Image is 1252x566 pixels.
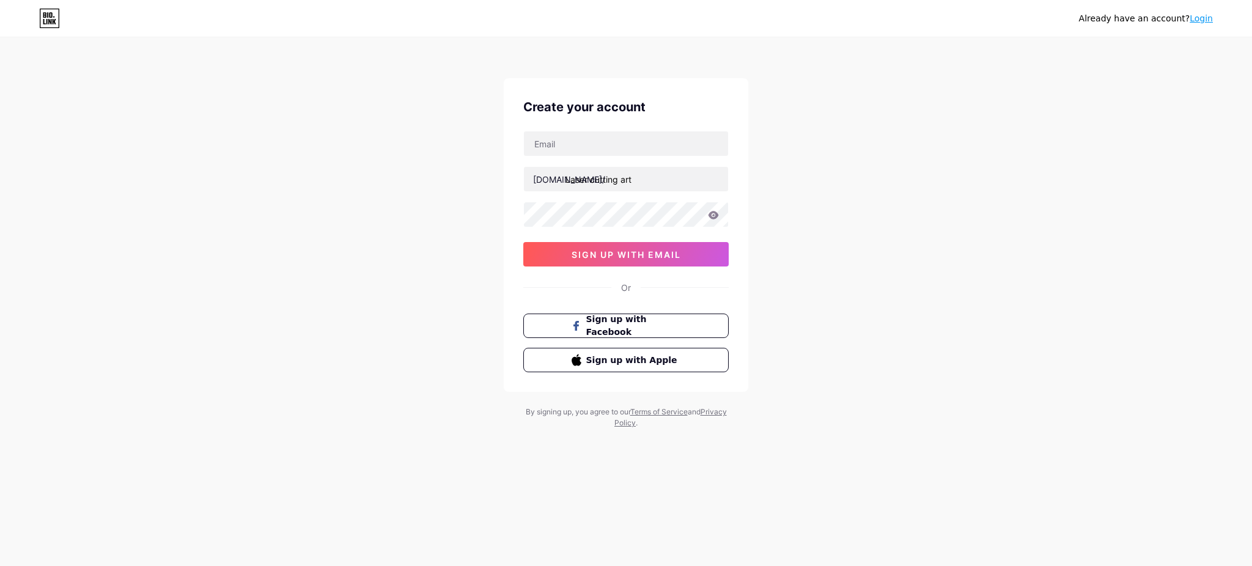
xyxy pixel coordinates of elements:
button: Sign up with Facebook [523,314,729,338]
input: Email [524,131,728,156]
div: [DOMAIN_NAME]/ [533,173,605,186]
button: Sign up with Apple [523,348,729,372]
a: Login [1190,13,1213,23]
div: Create your account [523,98,729,116]
span: sign up with email [572,249,681,260]
div: Or [621,281,631,294]
div: Already have an account? [1079,12,1213,25]
button: sign up with email [523,242,729,266]
span: Sign up with Apple [586,354,681,367]
span: Sign up with Facebook [586,313,681,339]
div: By signing up, you agree to our and . [522,406,730,428]
a: Terms of Service [630,407,688,416]
input: username [524,167,728,191]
